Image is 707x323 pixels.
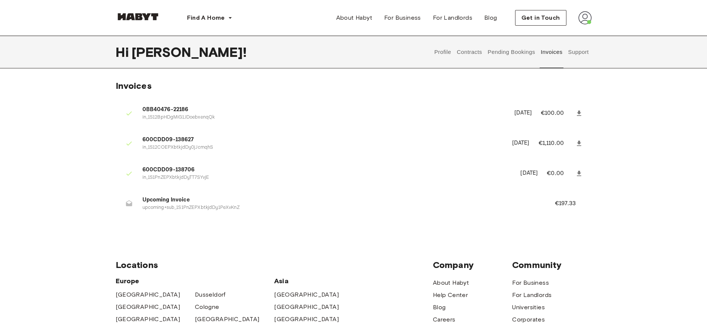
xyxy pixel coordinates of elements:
[431,36,591,68] div: user profile tabs
[116,259,433,271] span: Locations
[142,166,512,174] span: 600CDD09-138706
[195,303,219,311] a: Cologne
[539,139,574,148] p: €1,110.00
[478,10,503,25] a: Blog
[520,169,538,178] p: [DATE]
[433,303,446,312] a: Blog
[427,10,478,25] a: For Landlords
[274,290,339,299] a: [GEOGRAPHIC_DATA]
[187,13,225,22] span: Find A Home
[116,44,132,60] span: Hi
[433,36,452,68] button: Profile
[142,106,506,114] span: 0BB40476-22186
[578,11,592,25] img: avatar
[555,199,586,208] p: €197.33
[116,277,274,285] span: Europe
[512,278,549,287] a: For Business
[433,13,472,22] span: For Landlords
[378,10,427,25] a: For Business
[116,13,160,20] img: Habyt
[330,10,378,25] a: About Habyt
[514,109,532,117] p: [DATE]
[181,10,238,25] button: Find A Home
[274,303,339,311] a: [GEOGRAPHIC_DATA]
[521,13,560,22] span: Get in Touch
[433,291,468,300] a: Help Center
[567,36,590,68] button: Support
[384,13,421,22] span: For Business
[132,44,247,60] span: [PERSON_NAME] !
[456,36,483,68] button: Contracts
[487,36,536,68] button: Pending Bookings
[541,109,574,118] p: €100.00
[547,169,573,178] p: €0.00
[116,290,180,299] a: [GEOGRAPHIC_DATA]
[195,290,226,299] a: Dusseldorf
[512,139,530,148] p: [DATE]
[142,204,537,211] p: upcoming+sub_1S1PnZEPXbtkjdDy1PeXvKnZ
[116,80,152,91] span: Invoices
[274,277,353,285] span: Asia
[484,13,497,22] span: Blog
[142,114,506,121] p: in_1S12BpHDgMiG1JDoebxenqQk
[142,196,537,204] span: Upcoming Invoice
[142,136,503,144] span: 600CDD09-138627
[515,10,566,26] button: Get in Touch
[142,144,503,151] p: in_1S12COEPXbtkjdDy0jJcmqhS
[336,13,372,22] span: About Habyt
[116,303,180,311] a: [GEOGRAPHIC_DATA]
[142,174,512,181] p: in_1S1PnZEPXbtkjdDyTT7SYvjE
[512,259,591,271] span: Community
[512,303,545,312] a: Universities
[433,278,469,287] a: About Habyt
[512,291,552,300] a: For Landlords
[433,259,512,271] span: Company
[540,36,563,68] button: Invoices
